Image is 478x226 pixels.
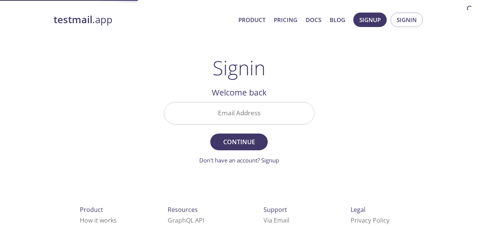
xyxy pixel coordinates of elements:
[264,216,289,224] a: Via Email
[54,13,232,26] a: testmail.app
[330,15,345,25] a: Blog
[351,205,365,214] span: Legal
[168,216,204,224] a: GraphQL API
[219,137,259,147] span: Continue
[351,216,389,224] a: Privacy Policy
[164,86,314,99] h2: Welcome back
[391,13,423,27] button: Signin
[359,15,381,25] span: Signup
[274,15,297,25] a: Pricing
[264,205,287,214] span: Support
[80,216,117,224] a: How it works
[306,15,321,25] a: Docs
[238,15,265,25] a: Product
[54,13,92,26] strong: testmail
[397,15,417,25] span: Signin
[210,134,267,150] button: Continue
[80,205,103,214] span: Product
[168,205,198,214] span: Resources
[353,13,387,27] button: Signup
[199,156,279,164] a: Don't have an account? Signup
[213,56,265,79] h1: Signin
